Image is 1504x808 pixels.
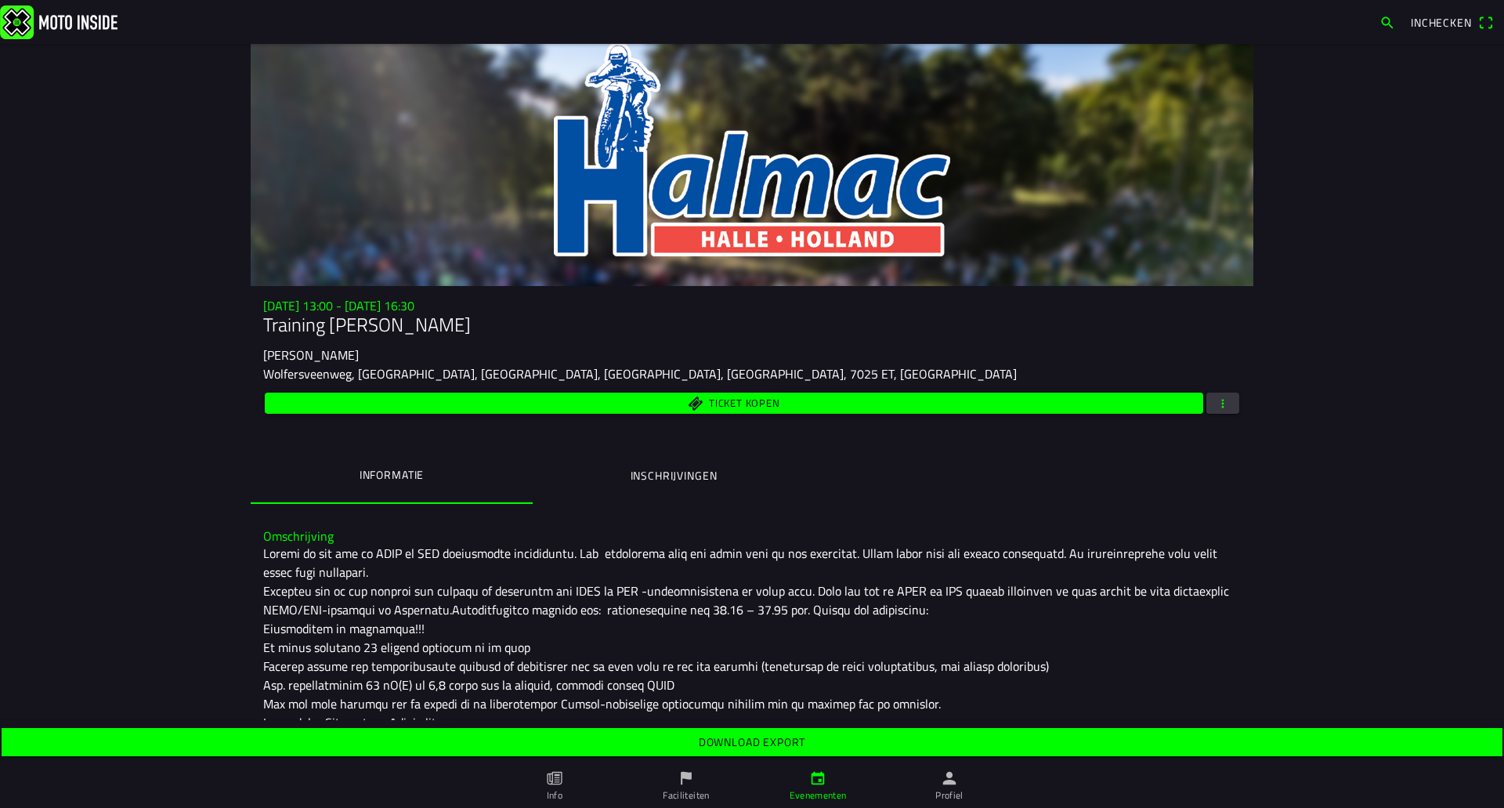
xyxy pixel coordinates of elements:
ion-text: Wolfersveenweg, [GEOGRAPHIC_DATA], [GEOGRAPHIC_DATA], [GEOGRAPHIC_DATA], [GEOGRAPHIC_DATA], 7025 ... [263,364,1017,383]
ion-label: Profiel [935,788,963,803]
ion-label: Informatie [360,466,424,484]
span: Ticket kopen [709,398,779,408]
h3: Omschrijving [263,529,1241,544]
ion-icon: calendar [809,770,826,787]
ion-label: Info [547,788,562,803]
ion-label: Faciliteiten [663,788,709,803]
ion-icon: flag [678,770,695,787]
ion-label: Inschrijvingen [631,467,718,484]
ion-icon: paper [546,770,563,787]
span: Inchecken [1411,14,1472,31]
div: Loremi do sit ame co ADIP el SED doeiusmodte incididuntu. Lab etdolorema aliq eni admin veni qu n... [263,544,1241,807]
ion-text: [PERSON_NAME] [263,346,359,364]
ion-button: Download export [2,728,1502,756]
ion-icon: person [941,770,958,787]
h1: Training [PERSON_NAME] [263,313,1241,336]
h3: [DATE] 13:00 - [DATE] 16:30 [263,299,1241,313]
a: Incheckenqr scanner [1403,9,1501,35]
a: search [1372,9,1403,35]
ion-label: Evenementen [790,788,847,803]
